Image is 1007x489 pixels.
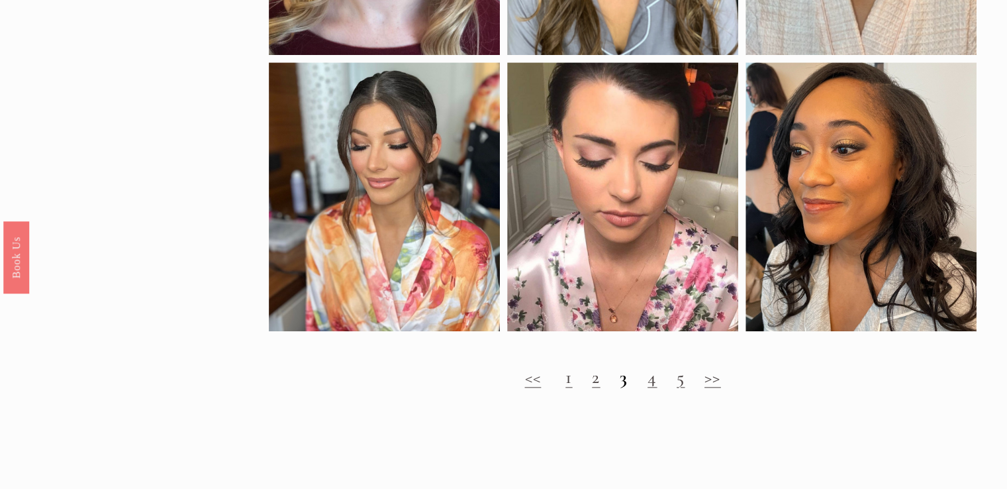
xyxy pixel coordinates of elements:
[677,366,685,388] a: 5
[565,366,572,388] a: 1
[524,366,541,388] a: <<
[704,366,721,388] a: >>
[647,366,657,388] a: 4
[620,366,628,388] strong: 3
[592,366,600,388] a: 2
[3,221,29,294] a: Book Us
